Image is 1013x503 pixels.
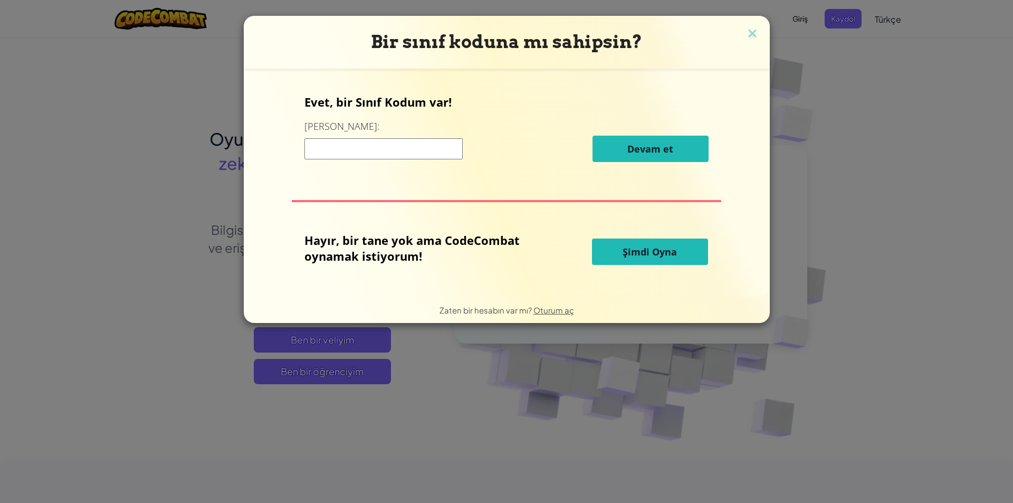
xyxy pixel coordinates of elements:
span: Devam et [627,143,673,155]
p: Hayır, bir tane yok ama CodeCombat oynamak istiyorum! [304,232,539,264]
button: Şimdi Oyna [592,239,708,265]
a: Oturum aç [533,305,574,315]
span: Zaten bir hesabın var mı? [439,305,533,315]
span: Şimdi Oyna [623,245,677,258]
img: close icon [746,26,759,42]
label: [PERSON_NAME]: [304,120,379,133]
span: Bir sınıf koduna mı sahipsin? [371,31,642,52]
p: Evet, bir Sınıf Kodum var! [304,94,709,110]
button: Devam et [592,136,709,162]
